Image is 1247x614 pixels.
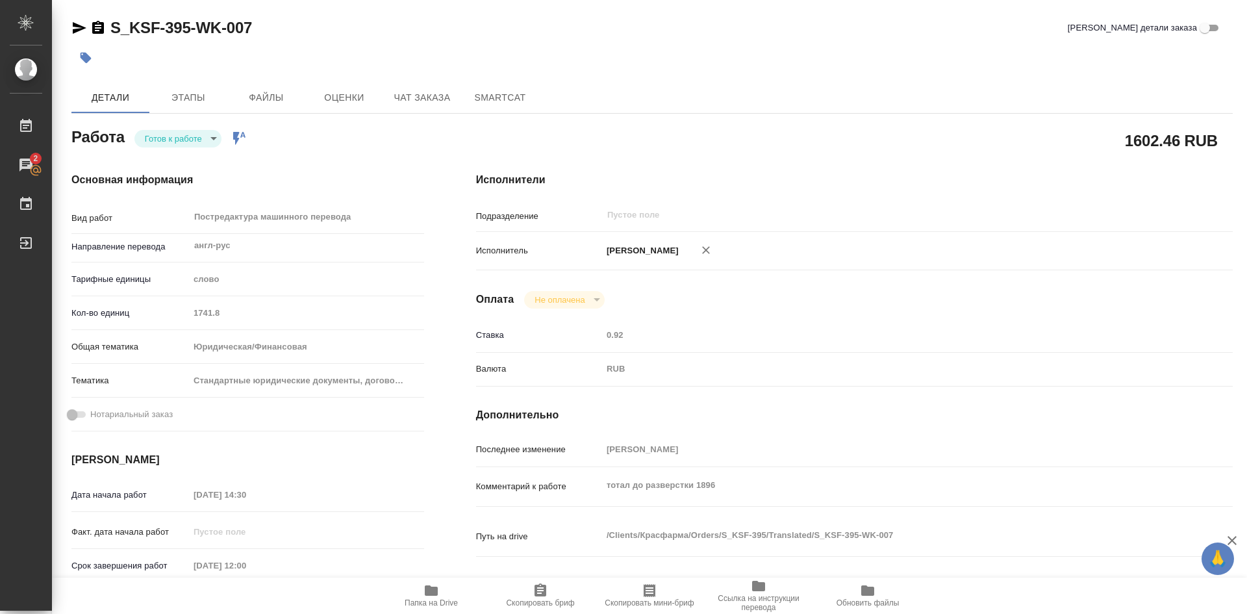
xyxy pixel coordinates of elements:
[25,152,45,165] span: 2
[71,452,424,468] h4: [PERSON_NAME]
[595,578,704,614] button: Скопировать мини-бриф
[235,90,297,106] span: Файлы
[476,329,602,342] p: Ставка
[79,90,142,106] span: Детали
[837,598,900,608] span: Обновить файлы
[605,598,694,608] span: Скопировать мини-бриф
[189,485,303,504] input: Пустое поле
[189,336,424,358] div: Юридическая/Финансовая
[71,124,125,147] h2: Работа
[469,90,531,106] span: SmartCat
[71,340,189,353] p: Общая тематика
[71,212,189,225] p: Вид работ
[602,244,679,257] p: [PERSON_NAME]
[602,474,1170,496] textarea: тотал до разверстки 1896
[71,240,189,253] p: Направление перевода
[71,374,189,387] p: Тематика
[189,303,424,322] input: Пустое поле
[476,172,1233,188] h4: Исполнители
[602,326,1170,344] input: Пустое поле
[157,90,220,106] span: Этапы
[606,207,1139,223] input: Пустое поле
[71,559,189,572] p: Срок завершения работ
[476,530,602,543] p: Путь на drive
[71,526,189,539] p: Факт. дата начала работ
[90,20,106,36] button: Скопировать ссылку
[476,407,1233,423] h4: Дополнительно
[313,90,375,106] span: Оценки
[189,370,424,392] div: Стандартные юридические документы, договоры, уставы
[71,307,189,320] p: Кол-во единиц
[476,480,602,493] p: Комментарий к работе
[71,20,87,36] button: Скопировать ссылку для ЯМессенджера
[704,578,813,614] button: Ссылка на инструкции перевода
[476,443,602,456] p: Последнее изменение
[71,273,189,286] p: Тарифные единицы
[602,524,1170,546] textarea: /Clients/Красфарма/Orders/S_KSF-395/Translated/S_KSF-395-WK-007
[3,149,49,181] a: 2
[1125,129,1218,151] h2: 1602.46 RUB
[476,210,602,223] p: Подразделение
[476,363,602,376] p: Валюта
[1068,21,1197,34] span: [PERSON_NAME] детали заказа
[377,578,486,614] button: Папка на Drive
[110,19,252,36] a: S_KSF-395-WK-007
[189,522,303,541] input: Пустое поле
[476,244,602,257] p: Исполнитель
[71,172,424,188] h4: Основная информация
[476,292,514,307] h4: Оплата
[531,294,588,305] button: Не оплачена
[486,578,595,614] button: Скопировать бриф
[189,556,303,575] input: Пустое поле
[692,236,720,264] button: Удалить исполнителя
[71,44,100,72] button: Добавить тэг
[524,291,604,309] div: Готов к работе
[602,440,1170,459] input: Пустое поле
[189,268,424,290] div: слово
[405,598,458,608] span: Папка на Drive
[813,578,922,614] button: Обновить файлы
[71,489,189,502] p: Дата начала работ
[90,408,173,421] span: Нотариальный заказ
[506,598,574,608] span: Скопировать бриф
[712,594,805,612] span: Ссылка на инструкции перевода
[141,133,206,144] button: Готов к работе
[602,358,1170,380] div: RUB
[1207,545,1229,572] span: 🙏
[1202,543,1234,575] button: 🙏
[391,90,453,106] span: Чат заказа
[134,130,221,147] div: Готов к работе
